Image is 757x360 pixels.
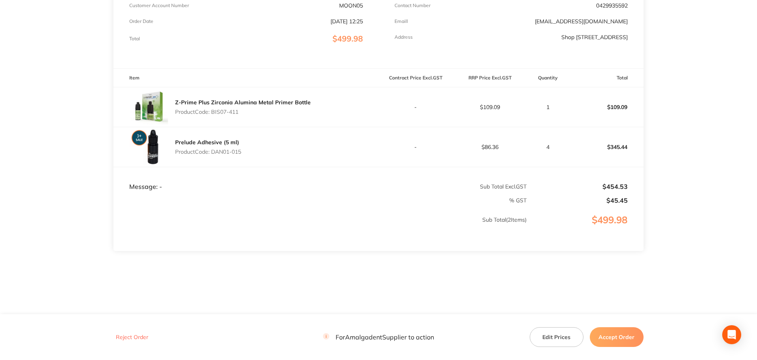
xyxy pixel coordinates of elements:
th: Item [113,69,378,87]
p: Order Date [129,19,153,24]
button: Edit Prices [530,327,583,347]
th: Total [569,69,644,87]
p: - [379,104,453,110]
th: RRP Price Excl. GST [453,69,527,87]
p: - [379,144,453,150]
p: [DATE] 12:25 [330,18,363,25]
p: Emaill [395,19,408,24]
p: $109.09 [453,104,527,110]
p: Product Code: BIS07-411 [175,109,311,115]
span: $499.98 [332,34,363,43]
p: Product Code: DAN01-015 [175,149,241,155]
p: Address [395,34,413,40]
p: $499.98 [527,215,643,241]
p: Sub Total Excl. GST [379,183,527,190]
button: Reject Order [113,334,151,341]
a: Z-Prime Plus Zirconia Alumina Metal Primer Bottle [175,99,311,106]
p: $454.53 [527,183,628,190]
p: MOON05 [339,2,363,9]
p: Total [129,36,140,41]
a: Prelude Adhesive (5 ml) [175,139,239,146]
p: $86.36 [453,144,527,150]
a: [EMAIL_ADDRESS][DOMAIN_NAME] [535,18,628,25]
p: 4 [527,144,569,150]
p: 0429935592 [596,2,628,9]
img: bmgzejcxMQ [129,87,169,127]
p: Shop [STREET_ADDRESS] [561,34,628,40]
button: Accept Order [590,327,644,347]
p: Contact Number [395,3,430,8]
p: $109.09 [570,98,643,117]
p: Customer Account Number [129,3,189,8]
th: Quantity [527,69,569,87]
p: $45.45 [527,197,628,204]
p: Sub Total ( 2 Items) [114,217,527,239]
th: Contract Price Excl. GST [379,69,453,87]
td: Message: - [113,167,378,190]
p: $345.44 [570,138,643,156]
p: 1 [527,104,569,110]
p: % GST [114,197,527,204]
div: Open Intercom Messenger [722,325,741,344]
img: bW1xeWdpNg [129,127,169,167]
p: For Amalgadent Supplier to action [323,333,434,341]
